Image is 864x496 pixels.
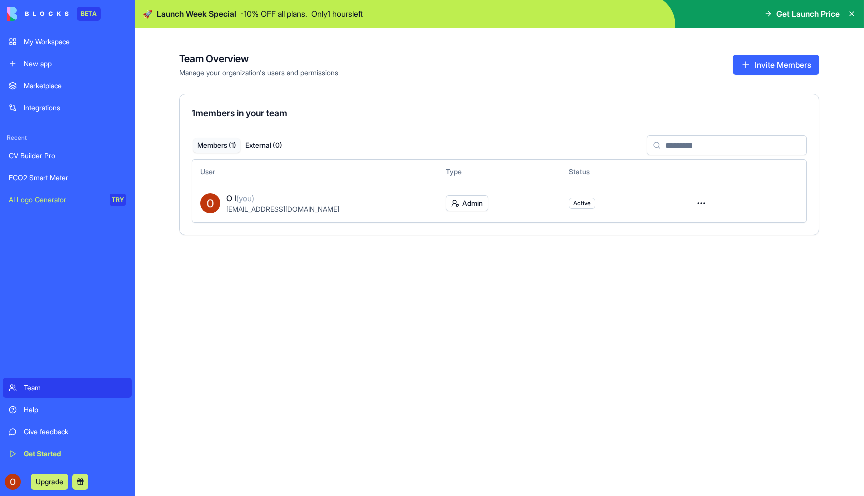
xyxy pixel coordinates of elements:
[24,103,126,113] div: Integrations
[3,32,132,52] a: My Workspace
[240,8,307,20] p: - 10 % OFF all plans.
[236,193,254,203] span: (you)
[573,199,591,207] span: Active
[3,190,132,210] a: AI Logo GeneratorTRY
[226,205,339,213] span: [EMAIL_ADDRESS][DOMAIN_NAME]
[240,138,287,153] button: External ( 0 )
[733,55,819,75] button: Invite Members
[3,76,132,96] a: Marketplace
[7,7,101,21] a: BETA
[311,8,363,20] p: Only 1 hours left
[24,383,126,393] div: Team
[446,167,553,177] div: Type
[462,198,483,208] span: Admin
[24,405,126,415] div: Help
[31,476,68,486] a: Upgrade
[446,195,488,211] button: Admin
[3,54,132,74] a: New app
[9,151,126,161] div: CV Builder Pro
[192,108,287,118] span: 1 members in your team
[192,160,438,184] th: User
[3,444,132,464] a: Get Started
[24,59,126,69] div: New app
[226,192,254,204] span: O I
[3,422,132,442] a: Give feedback
[9,173,126,183] div: ECO2 Smart Meter
[9,195,103,205] div: AI Logo Generator
[110,194,126,206] div: TRY
[143,8,153,20] span: 🚀
[24,37,126,47] div: My Workspace
[3,168,132,188] a: ECO2 Smart Meter
[3,146,132,166] a: CV Builder Pro
[3,378,132,398] a: Team
[179,52,338,66] h4: Team Overview
[179,68,338,78] span: Manage your organization's users and permissions
[569,167,676,177] div: Status
[24,427,126,437] div: Give feedback
[3,98,132,118] a: Integrations
[31,474,68,490] button: Upgrade
[24,81,126,91] div: Marketplace
[3,400,132,420] a: Help
[193,138,240,153] button: Members ( 1 )
[5,474,21,490] img: ACg8ocLEimCKv9YdDs0GBgmT7NAxw6AG6HQNzBW-zTM_a1wAkawGfOY=s96-c
[776,8,840,20] span: Get Launch Price
[3,134,132,142] span: Recent
[7,7,69,21] img: logo
[157,8,236,20] span: Launch Week Special
[200,193,220,213] img: ACg8ocLEimCKv9YdDs0GBgmT7NAxw6AG6HQNzBW-zTM_a1wAkawGfOY=s96-c
[24,449,126,459] div: Get Started
[77,7,101,21] div: BETA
